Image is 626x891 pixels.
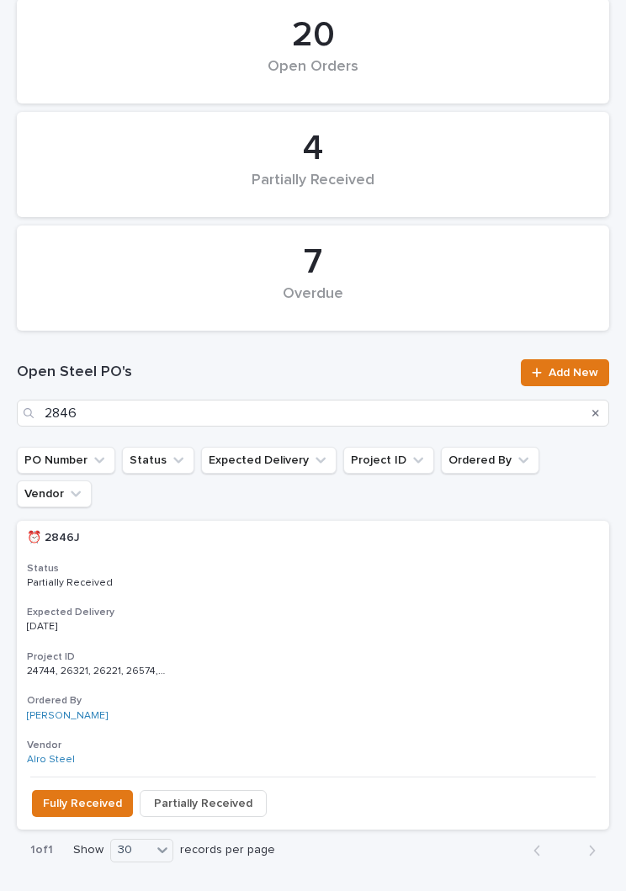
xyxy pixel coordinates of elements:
[45,14,581,56] div: 20
[27,754,75,766] a: Alro Steel
[27,739,599,752] h3: Vendor
[201,447,337,474] button: Expected Delivery
[45,128,581,170] div: 4
[45,172,581,207] div: Partially Received
[565,843,609,858] button: Next
[17,480,92,507] button: Vendor
[45,241,581,284] div: 7
[27,694,599,708] h3: Ordered By
[441,447,539,474] button: Ordered By
[45,285,581,321] div: Overdue
[17,363,511,383] h1: Open Steel PO's
[180,843,275,857] p: records per page
[27,621,167,633] p: [DATE]
[27,606,599,619] h3: Expected Delivery
[154,795,252,812] span: Partially Received
[27,662,171,677] p: 24744, 26321, 26221, 26574, 26629
[17,521,609,830] a: ⏰ 2846J⏰ 2846J StatusPartially ReceivedExpected Delivery[DATE]Project ID24744, 26321, 26221, 2657...
[521,359,609,386] a: Add New
[32,790,133,817] button: Fully Received
[17,447,115,474] button: PO Number
[73,843,103,857] p: Show
[17,830,66,871] p: 1 of 1
[140,790,267,817] button: Partially Received
[27,528,83,545] p: ⏰ 2846J
[520,843,565,858] button: Back
[549,367,598,379] span: Add New
[45,58,581,93] div: Open Orders
[343,447,434,474] button: Project ID
[27,562,599,575] h3: Status
[111,841,151,860] div: 30
[27,577,167,589] p: Partially Received
[27,650,599,664] h3: Project ID
[17,400,609,427] input: Search
[122,447,194,474] button: Status
[43,795,122,812] span: Fully Received
[27,710,108,722] a: [PERSON_NAME]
